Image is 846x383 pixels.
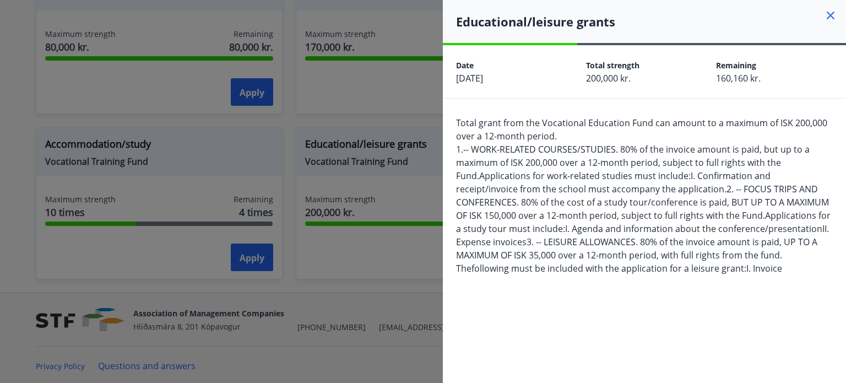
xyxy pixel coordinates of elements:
[456,143,810,182] font: 1.-- WORK-RELATED COURSES/STUDIES. 80% of the invoice amount is paid, but up to a maximum of ISK ...
[456,117,827,142] font: Total grant from the Vocational Education Fund can amount to a maximum of ISK 200,000 over a 12-m...
[456,183,829,222] font: 2. -- FOCUS TRIPS AND CONFERENCES. 80% of the cost of a study tour/conference is paid, BUT UP TO ...
[716,60,756,71] font: Remaining
[586,60,639,71] font: Total strength
[456,13,615,30] font: Educational/leisure grants
[746,262,782,274] font: I. Invoice
[716,72,761,84] font: 160,160 kr.
[586,72,631,84] font: 200,000 kr.
[456,236,817,274] font: 3. -- LEISURE ALLOWANCES. 80% of the invoice amount is paid, UP TO A MAXIMUM OF ISK 35,000 over a...
[565,223,822,235] font: I. Agenda and information about the conference/presentation
[456,60,474,71] font: Date
[471,262,746,274] font: following must be included with the application for a leisure grant:
[479,170,691,182] font: Applications for work-related studies must include:
[456,72,483,84] span: [DATE]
